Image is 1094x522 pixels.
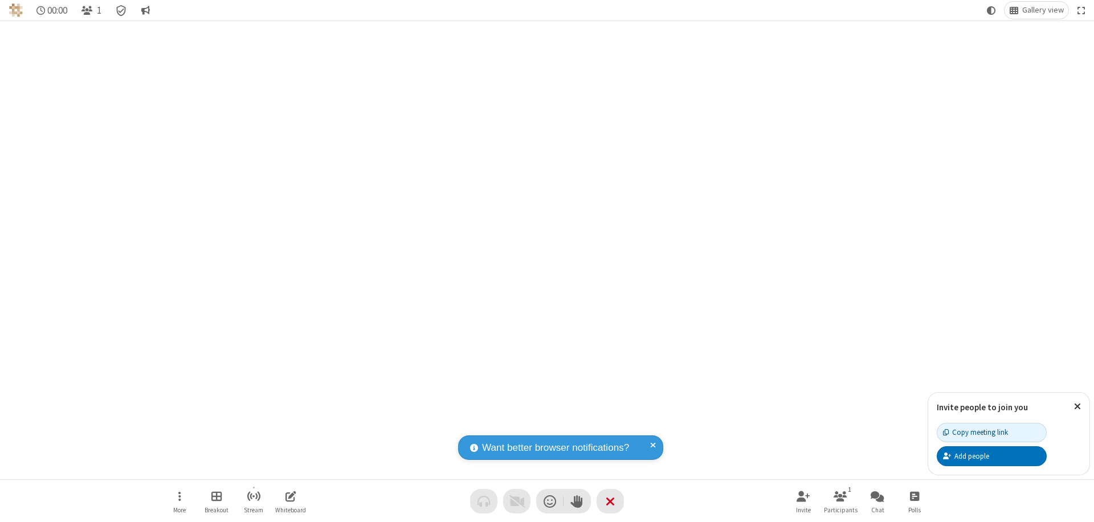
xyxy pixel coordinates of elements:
div: Timer [32,2,72,19]
button: Invite participants (⌘+Shift+I) [786,485,820,517]
button: Conversation [136,2,154,19]
span: Stream [244,507,263,513]
button: Video [503,489,530,513]
label: Invite people to join you [937,402,1028,413]
button: Open participant list [823,485,858,517]
span: Want better browser notifications? [482,441,629,455]
button: Fullscreen [1073,2,1090,19]
span: Gallery view [1022,6,1064,15]
button: Start streaming [236,485,271,517]
span: Chat [871,507,884,513]
span: 00:00 [47,5,67,16]
button: Close popover [1066,393,1089,421]
img: QA Selenium DO NOT DELETE OR CHANGE [9,3,23,17]
button: Open participant list [76,2,106,19]
div: Copy meeting link [943,427,1008,438]
button: Copy meeting link [937,423,1047,442]
span: Whiteboard [275,507,306,513]
button: Open shared whiteboard [273,485,308,517]
div: 1 [845,484,855,495]
button: Open menu [162,485,197,517]
button: Change layout [1005,2,1068,19]
span: 1 [97,5,101,16]
button: Open chat [860,485,895,517]
button: Using system theme [982,2,1001,19]
button: Raise hand [564,489,591,513]
button: Audio problem - check your Internet connection or call by phone [470,489,497,513]
span: Invite [796,507,811,513]
div: Meeting details Encryption enabled [111,2,132,19]
button: Add people [937,446,1047,466]
button: End or leave meeting [597,489,624,513]
button: Manage Breakout Rooms [199,485,234,517]
button: Send a reaction [536,489,564,513]
span: Breakout [205,507,228,513]
span: More [173,507,186,513]
button: Open poll [897,485,932,517]
span: Polls [908,507,921,513]
span: Participants [824,507,858,513]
